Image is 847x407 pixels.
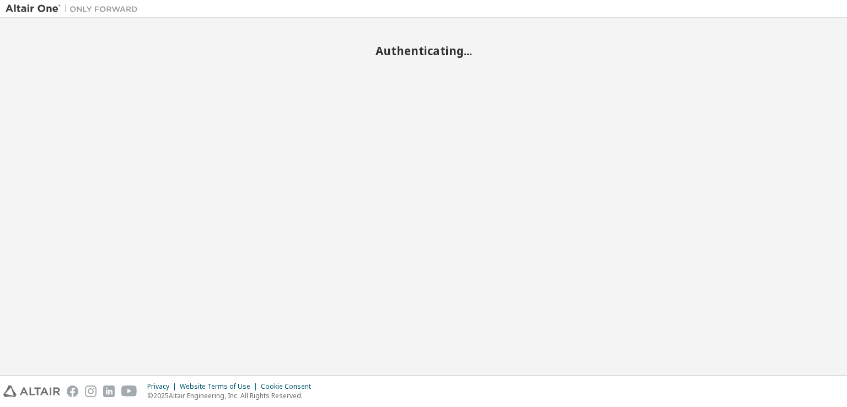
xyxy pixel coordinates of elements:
[103,385,115,397] img: linkedin.svg
[6,3,143,14] img: Altair One
[147,382,180,391] div: Privacy
[180,382,261,391] div: Website Terms of Use
[121,385,137,397] img: youtube.svg
[147,391,318,400] p: © 2025 Altair Engineering, Inc. All Rights Reserved.
[67,385,78,397] img: facebook.svg
[6,44,841,58] h2: Authenticating...
[85,385,97,397] img: instagram.svg
[3,385,60,397] img: altair_logo.svg
[261,382,318,391] div: Cookie Consent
